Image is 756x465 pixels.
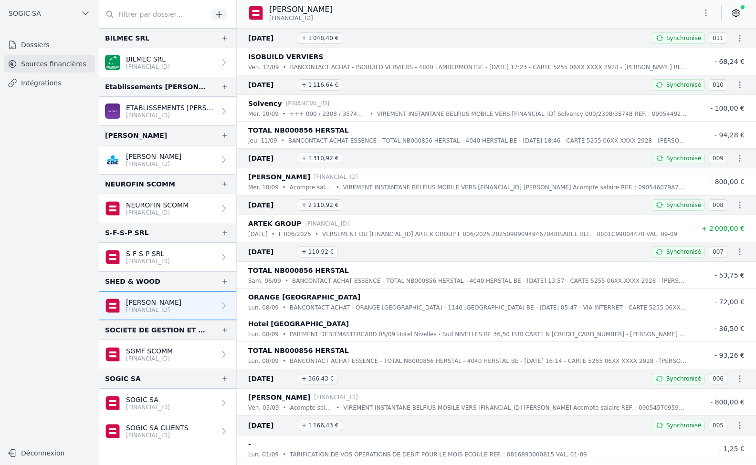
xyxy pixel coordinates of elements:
span: + 2 110,92 € [298,199,342,211]
p: [DATE] [248,229,268,239]
p: F 006/2025 [279,229,311,239]
div: SOCIETE DE GESTION ET DE MOYENS POUR FIDUCIAIRES SCS [105,324,206,336]
p: ven. 05/09 [248,403,279,413]
span: [DATE] [248,79,294,91]
p: jeu. 11/09 [248,136,277,145]
img: belfius-1.png [105,249,120,265]
div: • [283,450,286,459]
button: Déconnexion [4,445,95,461]
button: SOGIC SA [4,6,95,21]
span: - 1,25 € [719,445,745,453]
img: belfius-1.png [105,347,120,362]
p: TOTAL NB000856 HERSTAL [248,345,349,356]
span: - 800,00 € [710,178,745,186]
div: S-F-S-P SRL [105,227,149,238]
p: [FINANCIAL_ID] [126,306,181,314]
div: SOGIC SA [105,373,141,384]
span: + 1 310,92 € [298,153,342,164]
div: • [283,356,286,366]
span: [FINANCIAL_ID] [269,14,313,22]
input: Filtrer par dossier... [99,6,208,23]
span: 006 [709,373,727,384]
p: [FINANCIAL_ID] [126,63,170,71]
p: [FINANCIAL_ID] [126,403,170,411]
p: VIREMENT INSTANTANE BELFIUS MOBILE VERS [FINANCIAL_ID] [PERSON_NAME] Acompte salaire REF. : 09054... [343,403,687,413]
div: • [285,276,288,286]
p: ORANGE [GEOGRAPHIC_DATA] [248,291,360,303]
span: - 800,00 € [710,398,745,406]
span: Synchronisé [666,201,701,209]
span: + 1 048,40 € [298,32,342,44]
img: CBC_CREGBEBB.png [105,152,120,167]
p: SOGIC SA [126,395,170,404]
p: [FINANCIAL_ID] [126,432,189,439]
p: BANCONTACT ACHAT ESSENCE - TOTAL NB000856 HERSTAL - 4040 HERSTAL BE - [DATE] 13:57 - CARTE 5255 0... [292,276,687,286]
span: Synchronisé [666,34,701,42]
span: - 72,00 € [714,298,745,306]
div: • [336,183,339,192]
img: belfius-1.png [105,424,120,439]
p: Acompte salaire [290,403,333,413]
span: + 366,43 € [298,373,337,384]
p: mer. 10/09 [248,183,279,192]
a: S-F-S-P SRL [FINANCIAL_ID] [99,243,236,271]
span: SOGIC SA [9,9,41,18]
span: - 94,28 € [714,131,745,139]
div: • [281,136,284,145]
div: Etablissements [PERSON_NAME] et fils [PERSON_NAME] [105,81,206,93]
span: Synchronisé [666,422,701,429]
div: • [272,229,275,239]
span: + 2 000,00 € [702,225,745,232]
span: 010 [709,79,727,91]
span: + 1 116,64 € [298,79,342,91]
div: BILMEC SRL [105,32,149,44]
span: Synchronisé [666,248,701,256]
p: VIREMENT INSTANTANE BELFIUS MOBILE VERS [FINANCIAL_ID] Solvency 000/2308/35748 REF. : 090544929A8... [377,109,687,119]
a: BILMEC SRL [FINANCIAL_ID] [99,48,236,77]
p: NEUROFIN SCOMM [126,200,189,210]
p: BANCONTACT ACHAT ESSENCE - TOTAL NB000856 HERSTAL - 4040 HERSTAL BE - [DATE] 18:46 - CARTE 5255 0... [288,136,687,145]
p: lun. 08/09 [248,356,279,366]
p: [PERSON_NAME] [126,152,181,161]
div: • [283,62,286,72]
p: Acompte salaire [290,183,332,192]
p: BANCONTACT ACHAT ESSENCE - TOTAL NB000856 HERSTAL - 4040 HERSTAL BE - [DATE] 16:14 - CARTE 5255 0... [290,356,687,366]
div: [PERSON_NAME] [105,130,167,141]
img: belfius-1.png [105,395,120,411]
div: • [283,303,286,312]
p: [FINANCIAL_ID] [314,172,358,182]
p: TARIFICATION DE VOS OPERATIONS DE DEBIT POUR LE MOIS ECOULE REF. : 0816893000815 VAL. 01-09 [290,450,587,459]
p: Solvency [248,98,282,109]
p: [FINANCIAL_ID] [305,219,349,228]
span: 009 [709,153,727,164]
p: ven. 12/09 [248,62,279,72]
p: [PERSON_NAME] [126,298,181,307]
p: ETABLISSEMENTS [PERSON_NAME] & F [126,103,215,113]
div: • [283,183,286,192]
p: SGMF SCOMM [126,346,173,356]
p: mer. 10/09 [248,109,279,119]
div: • [336,403,339,413]
span: [DATE] [248,246,294,258]
img: belfius-1.png [105,298,120,313]
div: • [370,109,373,119]
a: SOGIC SA [FINANCIAL_ID] [99,389,236,417]
a: SOGIC SA CLIENTS [FINANCIAL_ID] [99,417,236,445]
span: 008 [709,199,727,211]
span: Synchronisé [666,81,701,89]
span: 011 [709,32,727,44]
p: ISOBUILD VERVIERS [248,51,324,62]
span: + 110,92 € [298,246,337,258]
p: lun. 01/09 [248,450,279,459]
div: NEUROFIN SCOMM [105,178,175,190]
span: [DATE] [248,153,294,164]
a: [PERSON_NAME] [FINANCIAL_ID] [99,145,236,174]
p: SOGIC SA CLIENTS [126,423,189,433]
p: TOTAL NB000856 HERSTAL [248,124,349,136]
p: PAIEMENT DEBITMASTERCARD 05/09 Hotel Nivelles - Sud NIVELLES BE 36,50 EUR CARTE N [CREDIT_CARD_NU... [290,330,687,339]
p: BANCONTACT ACHAT - ISOBUILD VERVIERS - 4800 LAMBERMONTBE - [DATE] 17:23 - CARTE 5255 06XX XXXX 29... [290,62,687,72]
p: [FINANCIAL_ID] [126,160,181,168]
p: [FINANCIAL_ID] [286,99,330,108]
p: lun. 08/09 [248,330,279,339]
span: + 1 166,43 € [298,420,342,431]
